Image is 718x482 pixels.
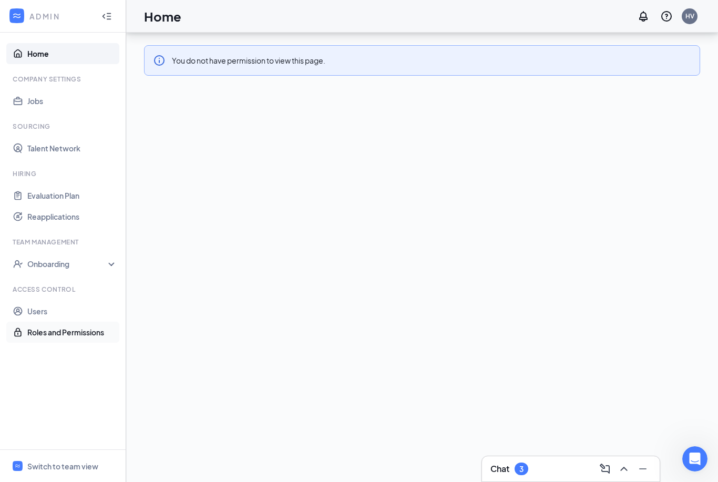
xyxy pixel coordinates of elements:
a: Users [27,301,117,322]
a: Roles and Permissions [27,322,117,343]
div: ADMIN [29,11,92,22]
svg: Info [153,54,166,67]
div: You do not have permission to view this page. [172,54,325,66]
svg: Minimize [637,463,649,475]
svg: Collapse [101,11,112,22]
h3: Chat [490,463,509,475]
svg: UserCheck [13,259,23,269]
div: Switch to team view [27,461,98,471]
div: Sourcing [13,122,115,131]
div: Company Settings [13,75,115,84]
a: Jobs [27,90,117,111]
div: Team Management [13,238,115,247]
a: Evaluation Plan [27,185,117,206]
div: HV [685,12,694,20]
iframe: Intercom live chat [682,446,707,471]
svg: QuestionInfo [660,10,673,23]
a: Home [27,43,117,64]
div: Hiring [13,169,115,178]
div: 3 [519,465,524,474]
svg: WorkstreamLogo [14,463,21,469]
svg: ChevronUp [618,463,630,475]
div: Access control [13,285,115,294]
a: Talent Network [27,138,117,159]
svg: WorkstreamLogo [12,11,22,21]
svg: ComposeMessage [599,463,611,475]
div: Onboarding [27,259,108,269]
a: Reapplications [27,206,117,227]
h1: Home [144,7,181,25]
button: ChevronUp [616,460,632,477]
button: ComposeMessage [597,460,613,477]
button: Minimize [634,460,651,477]
svg: Notifications [637,10,650,23]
